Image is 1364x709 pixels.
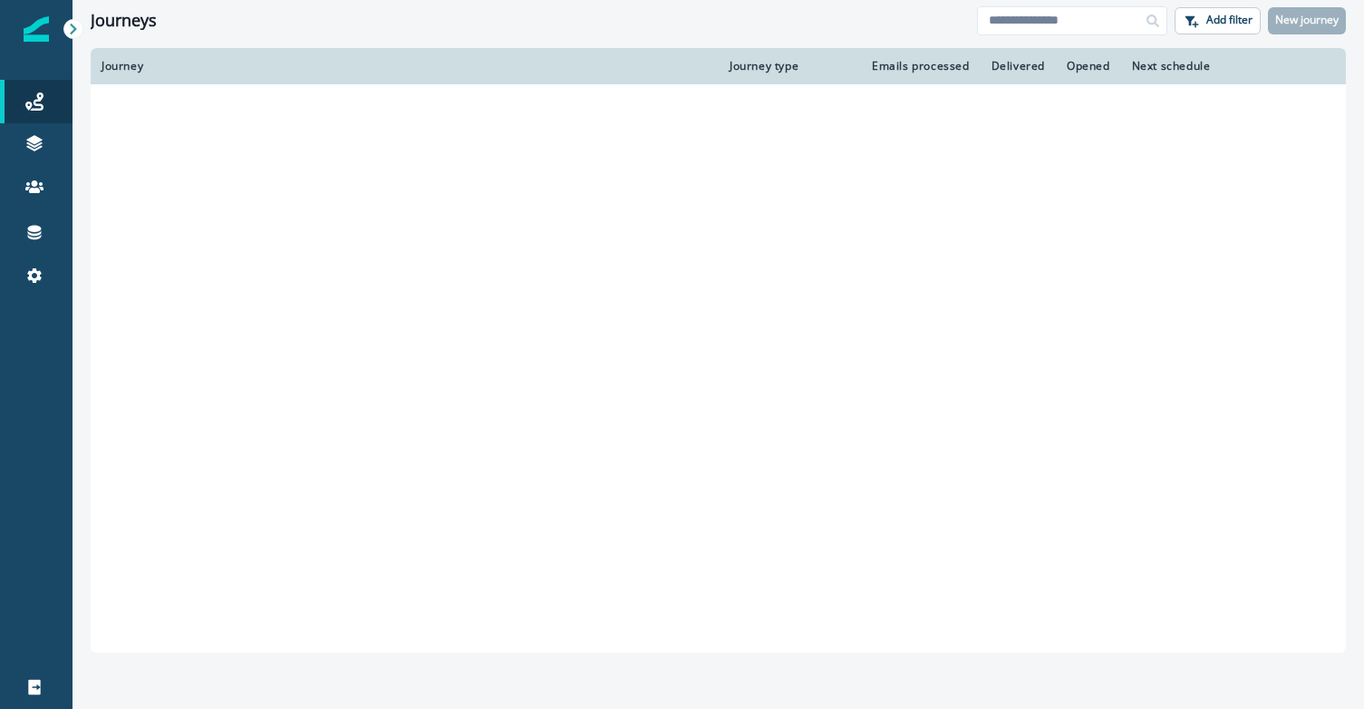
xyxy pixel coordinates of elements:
[992,59,1045,73] div: Delivered
[91,11,157,31] h1: Journeys
[1132,59,1291,73] div: Next schedule
[24,16,49,42] img: Inflection
[1067,59,1110,73] div: Opened
[1175,7,1261,34] button: Add filter
[1206,14,1253,26] p: Add filter
[865,59,969,73] div: Emails processed
[102,59,708,73] div: Journey
[730,59,843,73] div: Journey type
[1268,7,1346,34] button: New journey
[1275,14,1339,26] p: New journey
